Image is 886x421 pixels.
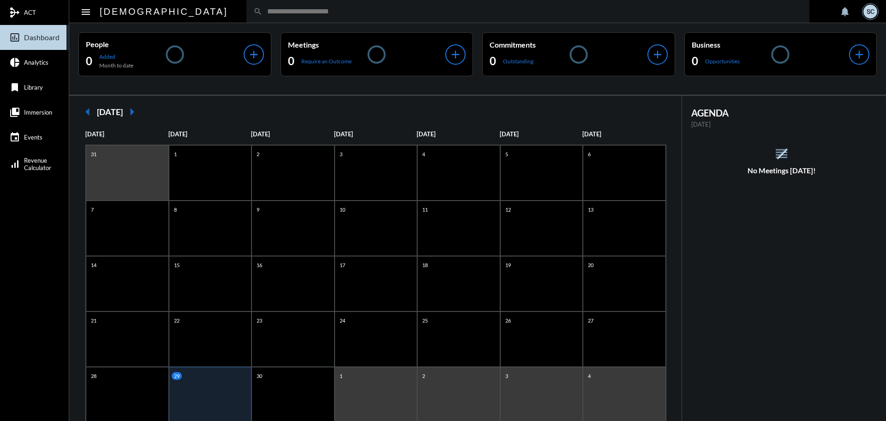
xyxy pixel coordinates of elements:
[89,317,99,324] p: 21
[9,32,20,43] mat-icon: insert_chart_outlined
[89,261,99,269] p: 14
[251,130,334,138] p: [DATE]
[100,4,228,19] h2: [DEMOGRAPHIC_DATA]
[89,150,99,158] p: 31
[420,372,427,380] p: 2
[863,5,877,18] div: SC
[24,33,60,42] span: Dashboard
[691,121,873,128] p: [DATE]
[254,372,264,380] p: 30
[172,206,179,214] p: 8
[254,261,264,269] p: 16
[9,82,20,93] mat-icon: bookmark
[24,9,36,16] span: ACT
[337,261,347,269] p: 17
[420,317,430,324] p: 25
[337,206,347,214] p: 10
[172,150,179,158] p: 1
[420,150,427,158] p: 4
[78,103,97,121] mat-icon: arrow_left
[417,130,500,138] p: [DATE]
[9,57,20,68] mat-icon: pie_chart
[254,317,264,324] p: 23
[9,107,20,118] mat-icon: collections_bookmark
[24,84,43,91] span: Library
[24,157,51,171] span: Revenue Calculator
[24,109,52,116] span: Immersion
[586,261,596,269] p: 20
[253,7,263,16] mat-icon: search
[85,130,168,138] p: [DATE]
[337,372,345,380] p: 1
[774,146,789,161] mat-icon: reorder
[9,159,20,170] mat-icon: signal_cellular_alt
[337,150,345,158] p: 3
[172,317,182,324] p: 22
[586,317,596,324] p: 27
[254,150,262,158] p: 2
[9,132,20,143] mat-icon: event
[254,206,262,214] p: 9
[172,372,182,380] p: 29
[586,150,593,158] p: 6
[334,130,417,138] p: [DATE]
[77,2,95,21] button: Toggle sidenav
[586,372,593,380] p: 4
[420,261,430,269] p: 18
[337,317,347,324] p: 24
[89,372,99,380] p: 28
[586,206,596,214] p: 13
[97,107,123,117] h2: [DATE]
[123,103,141,121] mat-icon: arrow_right
[500,130,583,138] p: [DATE]
[839,6,850,17] mat-icon: notifications
[503,317,513,324] p: 26
[503,372,510,380] p: 3
[9,7,20,18] mat-icon: mediation
[24,134,42,141] span: Events
[691,107,873,118] h2: AGENDA
[503,150,510,158] p: 5
[420,206,430,214] p: 11
[503,206,513,214] p: 12
[89,206,96,214] p: 7
[582,130,665,138] p: [DATE]
[168,130,251,138] p: [DATE]
[80,6,91,18] mat-icon: Side nav toggle icon
[172,261,182,269] p: 15
[24,59,48,66] span: Analytics
[503,261,513,269] p: 19
[682,166,882,175] h5: No Meetings [DATE]!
